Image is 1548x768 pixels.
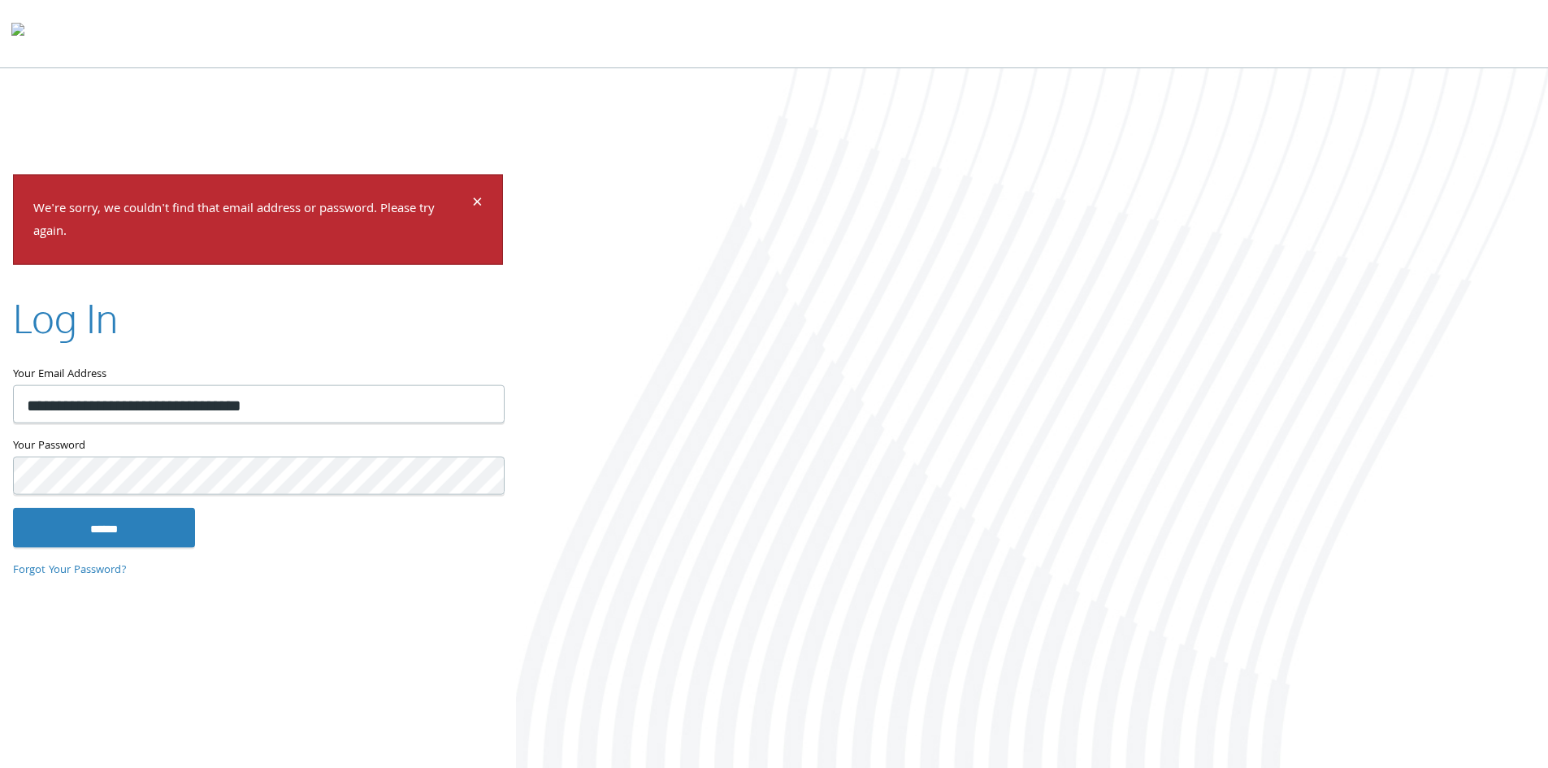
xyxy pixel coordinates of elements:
img: todyl-logo-dark.svg [11,17,24,50]
span: × [472,188,483,219]
a: Forgot Your Password? [13,561,127,579]
label: Your Password [13,436,503,457]
button: Dismiss alert [472,194,483,214]
p: We're sorry, we couldn't find that email address or password. Please try again. [33,197,470,245]
h2: Log In [13,291,118,345]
